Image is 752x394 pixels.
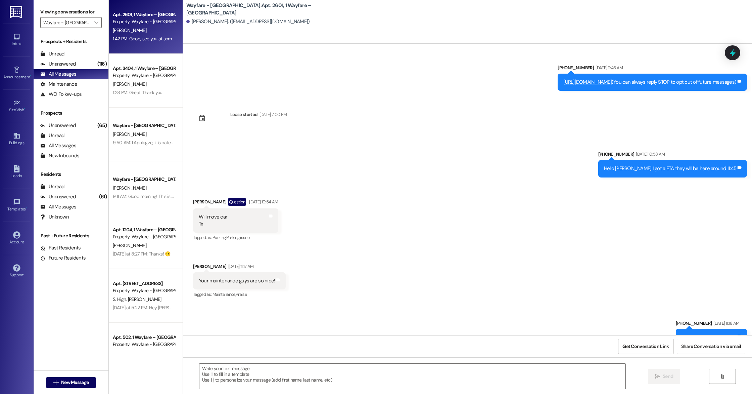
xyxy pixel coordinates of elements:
[213,235,226,240] span: Parking ,
[113,305,352,311] div: [DATE] at 5:22 PM: Hey [PERSON_NAME]! In the morning they will be partially parked in front of yo...
[113,287,175,294] div: Property: Wayfare - [GEOGRAPHIC_DATA]
[258,111,287,118] div: [DATE] 7:00 PM
[40,142,76,149] div: All Messages
[113,176,175,183] div: Wayfare - [GEOGRAPHIC_DATA]
[113,81,146,87] span: [PERSON_NAME]
[40,132,64,139] div: Unread
[40,152,79,159] div: New Inbounds
[113,334,175,341] div: Apt. 502, 1 Wayfare – [GEOGRAPHIC_DATA]
[113,280,175,287] div: Apt. [STREET_ADDRESS]
[113,193,656,199] div: 9:11 AM: Good morning! This is [PERSON_NAME] with Wayfare [GEOGRAPHIC_DATA] Apartments. The last ...
[199,277,275,284] div: Your maintenance guys are so nice!
[40,203,76,210] div: All Messages
[3,262,30,280] a: Support
[113,65,175,72] div: Apt. 3404, 1 Wayfare – [GEOGRAPHIC_DATA]
[3,196,30,214] a: Templates •
[40,122,76,129] div: Unanswered
[97,192,108,202] div: (51)
[227,263,254,270] div: [DATE] 11:17 AM
[113,72,175,79] div: Property: Wayfare - [GEOGRAPHIC_DATA]
[113,122,175,129] div: Wayfare - [GEOGRAPHIC_DATA]
[113,251,170,257] div: [DATE] at 8:27 PM: Thanks! 🙂
[676,320,747,329] div: [PHONE_NUMBER]
[213,291,236,297] span: Maintenance ,
[34,171,108,178] div: Residents
[113,226,175,233] div: Apt. 1204, 1 Wayfare – [GEOGRAPHIC_DATA]
[563,79,612,85] a: [URL][DOMAIN_NAME]
[236,291,247,297] span: Praise
[186,2,321,16] b: Wayfare - [GEOGRAPHIC_DATA]: Apt. 2601, 1 Wayfare – [GEOGRAPHIC_DATA]
[230,111,258,118] div: Lease started
[113,89,163,95] div: 1:28 PM: Great. Thank you.
[193,289,286,299] div: Tagged as:
[40,213,69,221] div: Unknown
[40,244,81,251] div: Past Residents
[712,320,739,327] div: [DATE] 11:18 AM
[3,163,30,181] a: Leads
[648,369,680,384] button: Send
[40,254,86,262] div: Future Residents
[128,296,161,302] span: [PERSON_NAME]
[113,296,128,302] span: S. High
[113,185,146,191] span: [PERSON_NAME]
[681,334,737,341] div: Did they get you fixed up?
[94,20,98,25] i: 
[40,71,76,78] div: All Messages
[40,7,102,17] label: Viewing conversations for
[34,232,108,239] div: Past + Future Residents
[34,110,108,117] div: Prospects
[113,11,175,18] div: Apt. 2601, 1 Wayfare – [GEOGRAPHIC_DATA]
[193,233,278,242] div: Tagged as:
[113,233,175,240] div: Property: Wayfare - [GEOGRAPHIC_DATA]
[24,107,25,111] span: •
[226,235,250,240] span: Parking issue
[228,198,246,206] div: Question
[26,206,27,210] span: •
[3,130,30,148] a: Buildings
[10,6,23,18] img: ResiDesk Logo
[61,379,89,386] span: New Message
[622,343,669,350] span: Get Conversation Link
[113,36,199,42] div: 1:42 PM: Good, see you at some point [DATE]
[720,374,725,379] i: 
[594,64,623,71] div: [DATE] 11:46 AM
[40,61,76,68] div: Unanswered
[558,64,747,74] div: [PHONE_NUMBER]
[43,17,91,28] input: All communities
[40,81,77,88] div: Maintenance
[34,38,108,45] div: Prospects + Residents
[96,120,108,131] div: (65)
[681,343,741,350] span: Share Conversation via email
[193,198,278,208] div: [PERSON_NAME]
[634,151,665,158] div: [DATE] 10:53 AM
[46,377,96,388] button: New Message
[655,374,660,379] i: 
[186,18,310,25] div: [PERSON_NAME]. ([EMAIL_ADDRESS][DOMAIN_NAME])
[618,339,673,354] button: Get Conversation Link
[598,151,747,160] div: [PHONE_NUMBER]
[193,263,286,272] div: [PERSON_NAME]
[604,165,737,172] div: Hello [PERSON_NAME] I got a ETA they will be here around 11:45
[113,341,175,348] div: Property: Wayfare - [GEOGRAPHIC_DATA]
[3,31,30,49] a: Inbox
[53,380,58,385] i: 
[563,79,736,86] div: (You can always reply STOP to opt out of future messages)
[677,339,745,354] button: Share Conversation via email
[113,131,146,137] span: [PERSON_NAME]
[113,242,146,248] span: [PERSON_NAME]
[199,213,227,228] div: Will move car Tx
[40,91,82,98] div: WO Follow-ups
[663,373,673,380] span: Send
[40,183,64,190] div: Unread
[30,74,31,78] span: •
[113,140,268,146] div: 9:50 AM: I Apologize, it is called the access fee! call us if you have any questions
[96,59,108,69] div: (116)
[40,193,76,200] div: Unanswered
[40,50,64,57] div: Unread
[247,198,278,205] div: [DATE] 10:54 AM
[113,27,146,33] span: [PERSON_NAME]
[3,229,30,247] a: Account
[3,97,30,115] a: Site Visit •
[113,18,175,25] div: Property: Wayfare - [GEOGRAPHIC_DATA]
